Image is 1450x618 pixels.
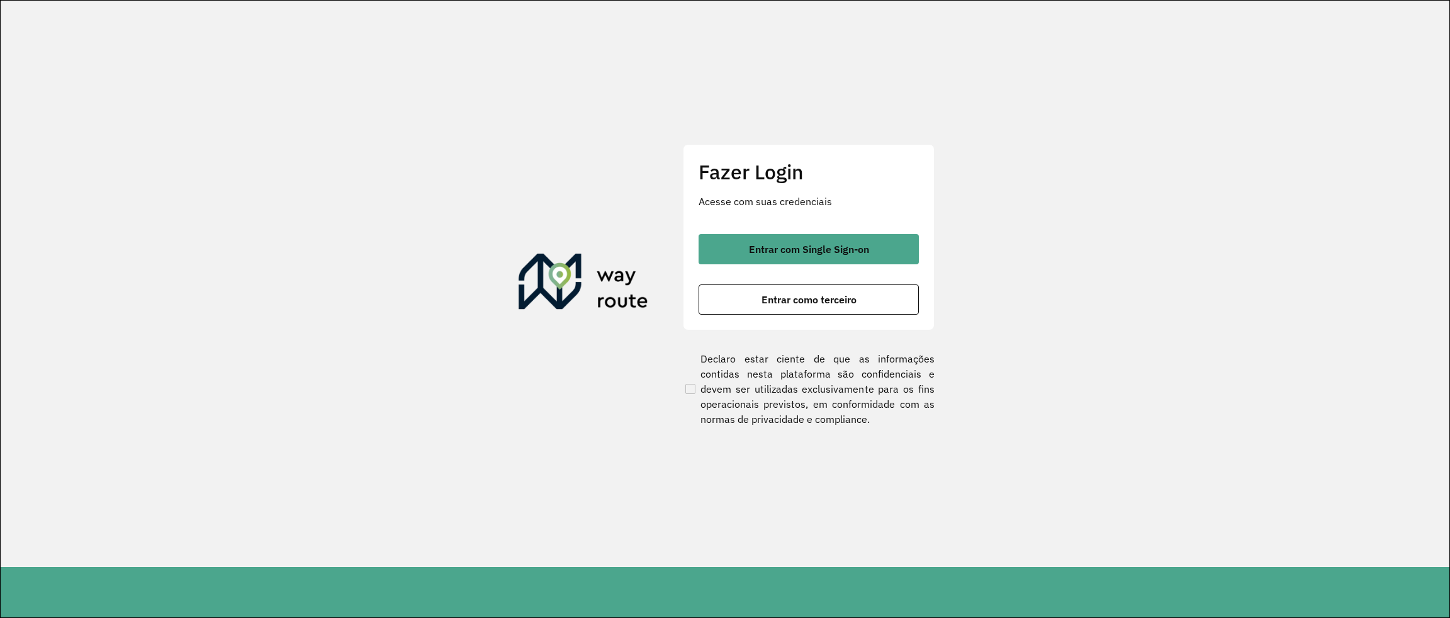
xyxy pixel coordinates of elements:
span: Entrar com Single Sign-on [749,244,869,254]
h2: Fazer Login [699,160,919,184]
button: button [699,284,919,315]
img: Roteirizador AmbevTech [519,254,648,314]
span: Entrar como terceiro [762,295,857,305]
label: Declaro estar ciente de que as informações contidas nesta plataforma são confidenciais e devem se... [683,351,935,427]
button: button [699,234,919,264]
p: Acesse com suas credenciais [699,194,919,209]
